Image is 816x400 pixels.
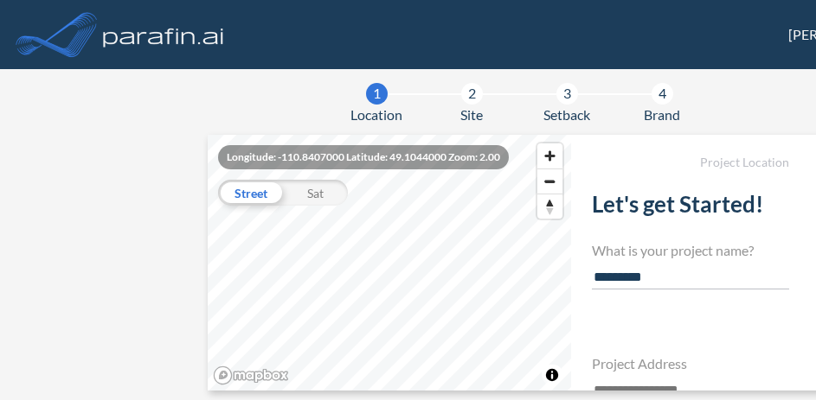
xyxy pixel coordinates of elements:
span: Reset bearing to north [537,194,562,219]
div: 1 [366,83,388,105]
img: logo [100,17,228,52]
span: Brand [644,105,680,125]
div: Longitude: -110.8407000 Latitude: 49.1044000 Zoom: 2.00 [218,145,509,169]
div: 4 [652,83,673,105]
button: Zoom in [537,143,562,168]
span: Zoom out [537,169,562,194]
div: 2 [461,83,483,105]
button: Reset bearing to north [537,194,562,219]
span: Toggle attribution [547,365,557,384]
button: Zoom out [537,168,562,194]
button: Toggle attribution [542,365,562,385]
span: Location [350,105,402,125]
h4: What is your project name? [592,242,789,258]
div: Street [218,180,283,206]
span: Setback [543,105,590,125]
h5: Project Location [592,156,789,170]
a: Mapbox homepage [213,365,289,385]
div: Sat [283,180,348,206]
h2: Let's get Started! [592,191,789,225]
canvas: Map [208,135,571,399]
span: Site [460,105,483,125]
h4: Project Address [592,355,789,371]
div: 3 [556,83,578,105]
